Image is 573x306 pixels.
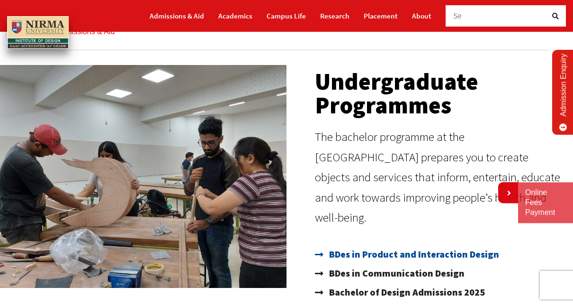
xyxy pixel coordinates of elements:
[7,16,69,49] img: main_logo
[525,188,566,217] a: Online Fees Payment
[320,8,349,24] a: Research
[315,245,564,264] a: BDes in Product and Interaction Design
[315,70,564,117] h2: Undergraduate Programmes
[315,127,564,228] p: The bachelor programme at the [GEOGRAPHIC_DATA] prepares you to create objects and services that ...
[315,283,564,302] a: Bachelor of Design Admissions 2025
[327,264,465,283] span: BDes in Communication Design
[315,264,564,283] a: BDes in Communication Design
[327,283,485,302] span: Bachelor of Design Admissions 2025
[364,8,398,24] a: Placement
[327,245,499,264] span: BDes in Product and Interaction Design
[412,8,431,24] a: About
[150,8,204,24] a: Admissions & Aid
[267,8,306,24] a: Campus Life
[453,10,462,21] span: Se
[218,8,252,24] a: Academics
